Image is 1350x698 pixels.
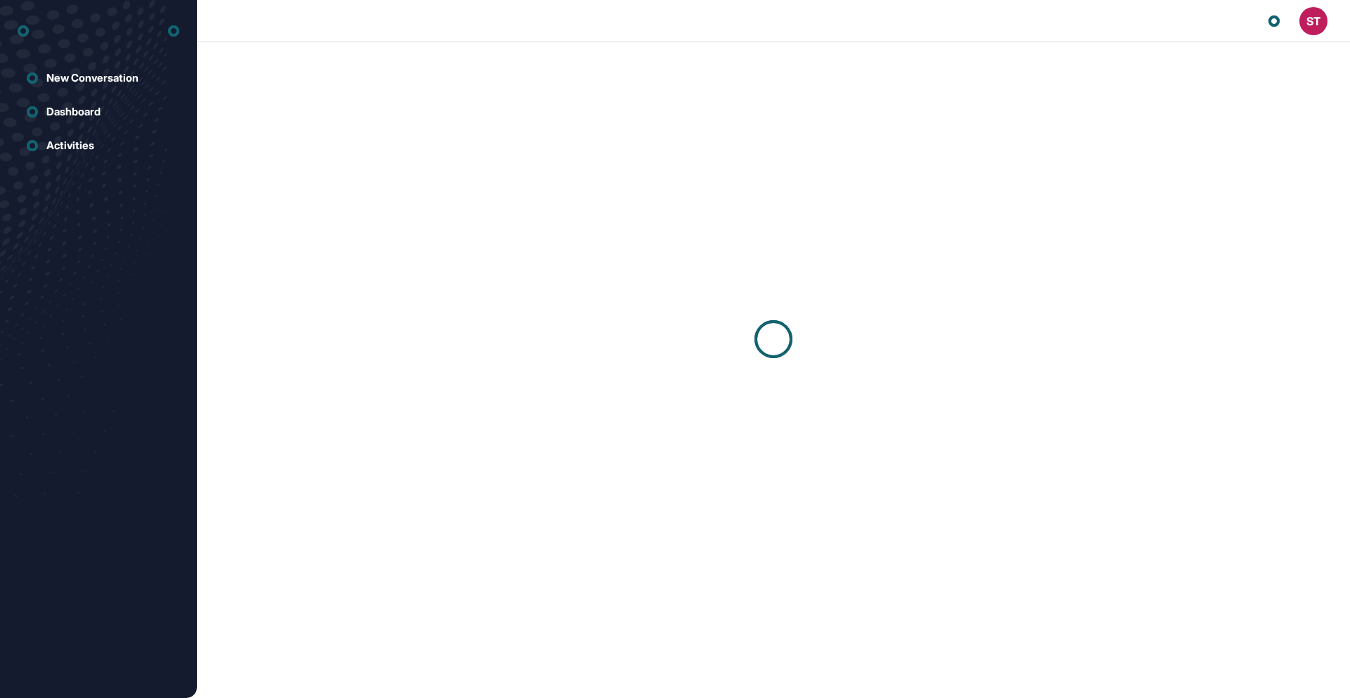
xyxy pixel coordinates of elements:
div: entrapeer-logo [18,20,29,42]
div: Activities [46,139,94,152]
div: New Conversation [46,72,139,84]
button: ST [1299,7,1327,35]
div: Dashboard [46,106,101,118]
a: New Conversation [18,64,179,92]
a: Activities [18,132,179,160]
a: Dashboard [18,98,179,126]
